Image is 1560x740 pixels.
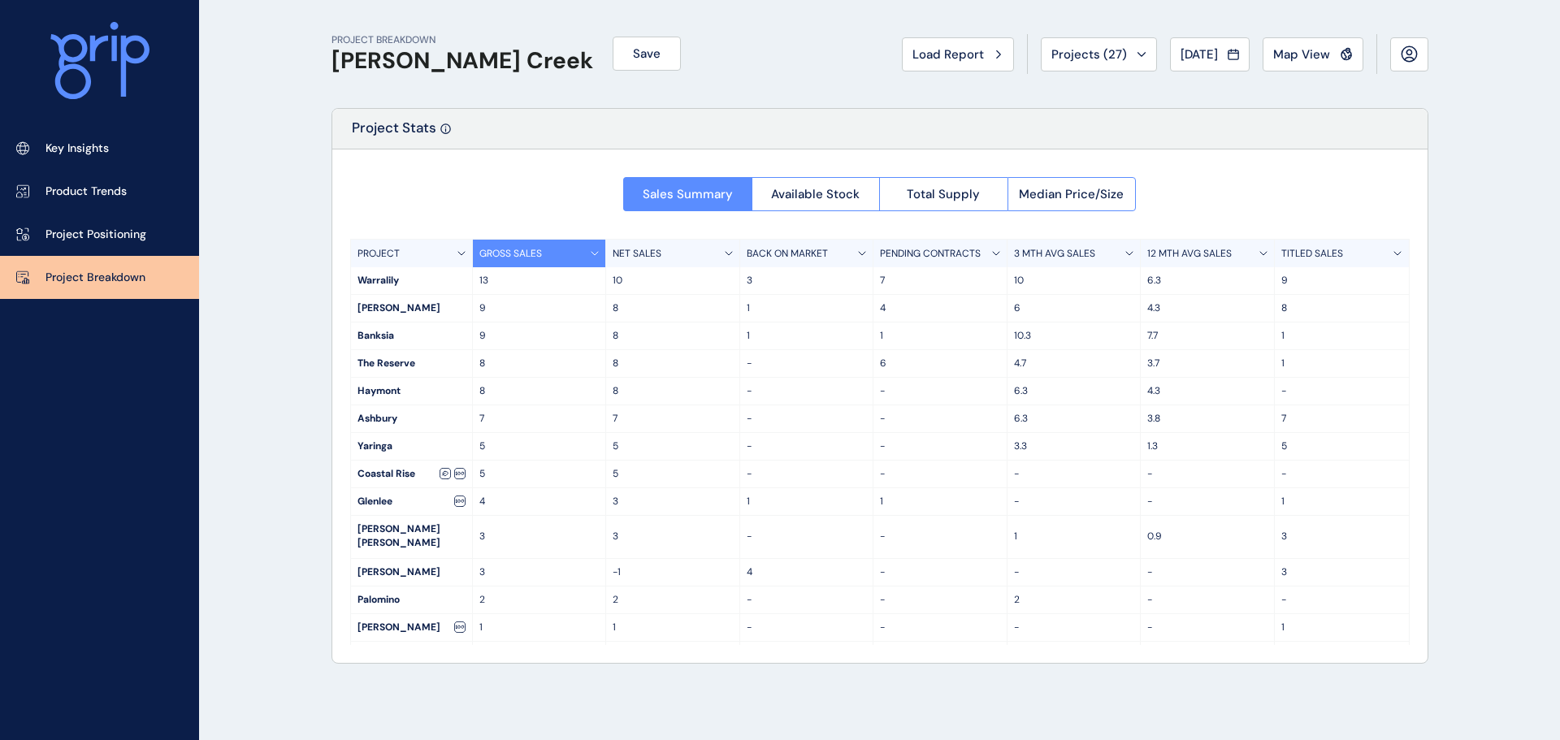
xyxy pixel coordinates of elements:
[351,559,472,586] div: [PERSON_NAME]
[623,177,752,211] button: Sales Summary
[880,565,1000,579] p: -
[479,565,600,579] p: 3
[880,274,1000,288] p: 7
[479,530,600,543] p: 3
[45,227,146,243] p: Project Positioning
[479,495,600,508] p: 4
[613,357,733,370] p: 8
[1014,495,1134,508] p: -
[1147,593,1267,607] p: -
[351,488,472,515] div: Glenlee
[1281,247,1343,261] p: TITLED SALES
[747,495,867,508] p: 1
[902,37,1014,71] button: Load Report
[613,467,733,481] p: 5
[880,621,1000,634] p: -
[479,329,600,343] p: 9
[1014,384,1134,398] p: 6.3
[1051,46,1127,63] span: Projects ( 27 )
[1281,621,1402,634] p: 1
[479,274,600,288] p: 13
[1014,357,1134,370] p: 4.7
[1281,593,1402,607] p: -
[880,530,1000,543] p: -
[747,593,867,607] p: -
[613,329,733,343] p: 8
[613,495,733,508] p: 3
[880,439,1000,453] p: -
[351,405,472,432] div: Ashbury
[613,247,661,261] p: NET SALES
[1147,412,1267,426] p: 3.8
[747,439,867,453] p: -
[613,593,733,607] p: 2
[1007,177,1137,211] button: Median Price/Size
[880,412,1000,426] p: -
[1014,274,1134,288] p: 10
[1147,274,1267,288] p: 6.3
[1281,439,1402,453] p: 5
[747,412,867,426] p: -
[613,439,733,453] p: 5
[479,357,600,370] p: 8
[880,357,1000,370] p: 6
[1281,301,1402,315] p: 8
[357,247,400,261] p: PROJECT
[613,621,733,634] p: 1
[479,593,600,607] p: 2
[880,329,1000,343] p: 1
[331,33,593,47] p: PROJECT BREAKDOWN
[351,295,472,322] div: [PERSON_NAME]
[1281,329,1402,343] p: 1
[351,350,472,377] div: The Reserve
[613,530,733,543] p: 3
[880,467,1000,481] p: -
[747,301,867,315] p: 1
[880,495,1000,508] p: 1
[1019,186,1124,202] span: Median Price/Size
[771,186,860,202] span: Available Stock
[351,461,472,487] div: Coastal Rise
[1147,565,1267,579] p: -
[1281,467,1402,481] p: -
[1014,565,1134,579] p: -
[1014,593,1134,607] p: 2
[1281,565,1402,579] p: 3
[613,274,733,288] p: 10
[1147,439,1267,453] p: 1.3
[613,384,733,398] p: 8
[45,141,109,157] p: Key Insights
[1281,530,1402,543] p: 3
[1147,357,1267,370] p: 3.7
[752,177,880,211] button: Available Stock
[351,378,472,405] div: Haymont
[1014,247,1095,261] p: 3 MTH AVG SALES
[45,270,145,286] p: Project Breakdown
[479,412,600,426] p: 7
[1147,329,1267,343] p: 7.7
[1147,495,1267,508] p: -
[1147,384,1267,398] p: 4.3
[351,267,472,294] div: Warralily
[1014,530,1134,543] p: 1
[747,565,867,579] p: 4
[613,37,681,71] button: Save
[351,586,472,613] div: Palomino
[747,329,867,343] p: 1
[351,642,472,682] div: [GEOGRAPHIC_DATA]
[880,593,1000,607] p: -
[747,467,867,481] p: -
[747,530,867,543] p: -
[1263,37,1363,71] button: Map View
[351,516,472,558] div: [PERSON_NAME] [PERSON_NAME]
[1014,412,1134,426] p: 6.3
[880,384,1000,398] p: -
[331,47,593,75] h1: [PERSON_NAME] Creek
[643,186,733,202] span: Sales Summary
[1281,274,1402,288] p: 9
[613,301,733,315] p: 8
[880,301,1000,315] p: 4
[879,177,1007,211] button: Total Supply
[1147,530,1267,543] p: 0.9
[1281,495,1402,508] p: 1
